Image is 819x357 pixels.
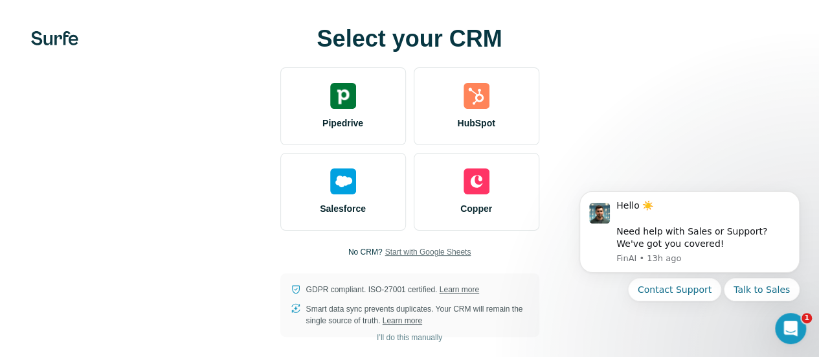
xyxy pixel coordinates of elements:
[322,117,363,130] span: Pipedrive
[457,117,495,130] span: HubSpot
[306,284,479,295] p: GDPR compliant. ISO-27001 certified.
[464,168,489,194] img: copper's logo
[280,26,539,52] h1: Select your CRM
[385,246,471,258] button: Start with Google Sheets
[440,285,479,294] a: Learn more
[802,313,812,323] span: 1
[330,83,356,109] img: pipedrive's logo
[348,246,383,258] p: No CRM?
[560,176,819,351] iframe: Intercom notifications message
[377,332,442,343] span: I’ll do this manually
[775,313,806,344] iframe: Intercom live chat
[368,328,451,347] button: I’ll do this manually
[320,202,366,215] span: Salesforce
[330,168,356,194] img: salesforce's logo
[464,83,489,109] img: hubspot's logo
[460,202,492,215] span: Copper
[383,316,422,325] a: Learn more
[306,303,529,327] p: Smart data sync prevents duplicates. Your CRM will remain the single source of truth.
[31,31,78,45] img: Surfe's logo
